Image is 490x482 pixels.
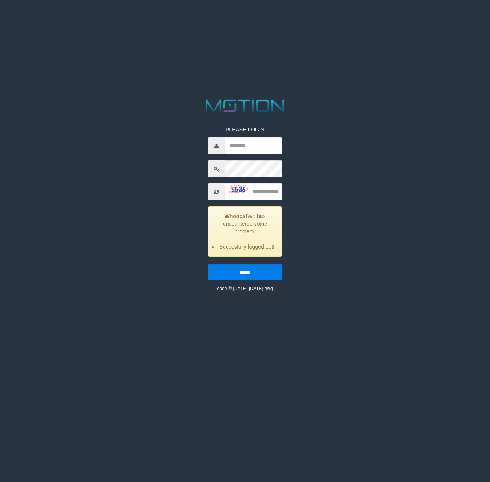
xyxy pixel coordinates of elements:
small: code © [DATE]-[DATE] dwg [217,286,273,291]
p: PLEASE LOGIN [208,126,282,133]
div: We has encountered some problem. [208,206,282,257]
img: captcha [229,186,248,193]
li: Succesfully logged out! [218,243,276,251]
img: MOTION_logo.png [202,97,288,114]
strong: Whoops! [224,213,247,219]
